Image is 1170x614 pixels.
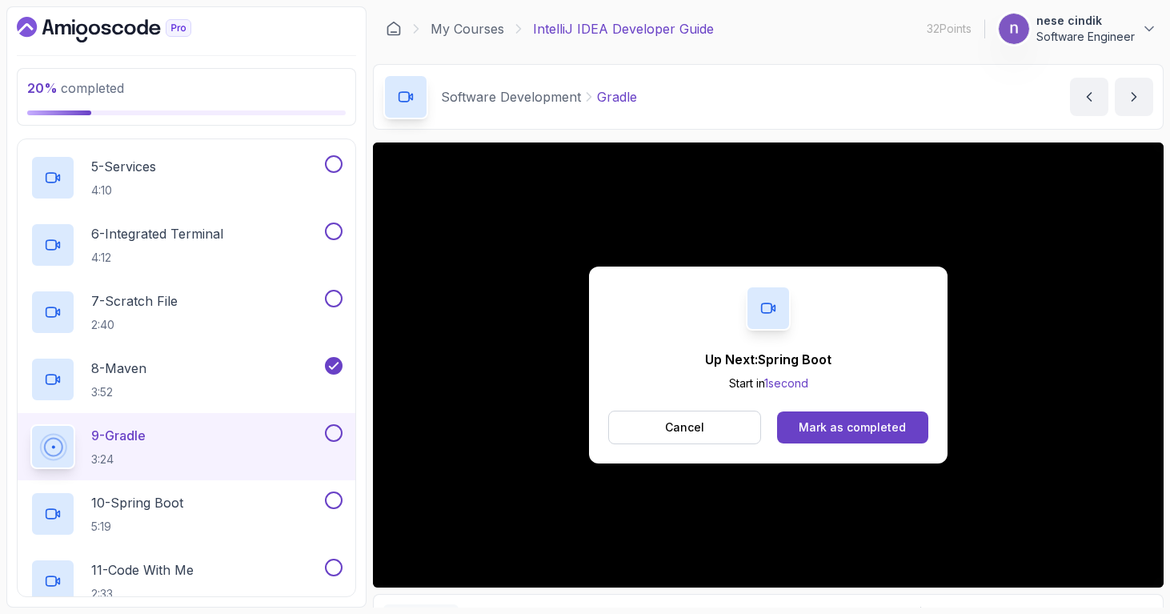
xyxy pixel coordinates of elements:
p: 3:24 [91,451,146,468]
p: 2:40 [91,317,178,333]
p: 5:19 [91,519,183,535]
p: 4:12 [91,250,223,266]
img: user profile image [999,14,1029,44]
p: 5 - Services [91,157,156,176]
span: 20 % [27,80,58,96]
p: 2:33 [91,586,194,602]
button: 10-Spring Boot5:19 [30,492,343,536]
span: completed [27,80,124,96]
div: Mark as completed [799,419,906,435]
p: 6 - Integrated Terminal [91,224,223,243]
p: 4:10 [91,183,156,199]
p: 3:52 [91,384,146,400]
p: 9 - Gradle [91,426,146,445]
a: Dashboard [386,21,402,37]
p: Software Engineer [1036,29,1135,45]
button: previous content [1070,78,1108,116]
p: IntelliJ IDEA Developer Guide [533,19,714,38]
button: 9-Gradle3:24 [30,424,343,469]
p: 11 - Code With Me [91,560,194,580]
a: My Courses [431,19,504,38]
button: 5-Services4:10 [30,155,343,200]
button: 6-Integrated Terminal4:12 [30,223,343,267]
p: Start in [705,375,831,391]
button: 7-Scratch File2:40 [30,290,343,335]
p: 10 - Spring Boot [91,493,183,512]
button: user profile imagenese cindikSoftware Engineer [998,13,1157,45]
a: Dashboard [17,17,228,42]
p: nese cindik [1036,13,1135,29]
p: 32 Points [927,21,972,37]
span: 1 second [764,376,808,390]
button: 11-Code With Me2:33 [30,559,343,604]
p: 8 - Maven [91,359,146,378]
button: Mark as completed [777,411,928,443]
button: 8-Maven3:52 [30,357,343,402]
p: Cancel [665,419,704,435]
p: 7 - Scratch File [91,291,178,311]
button: Cancel [608,411,761,444]
p: Software Development [441,87,581,106]
p: Up Next: Spring Boot [705,350,831,369]
button: next content [1115,78,1153,116]
iframe: 8 - Gradle [373,142,1164,588]
p: Gradle [597,87,637,106]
